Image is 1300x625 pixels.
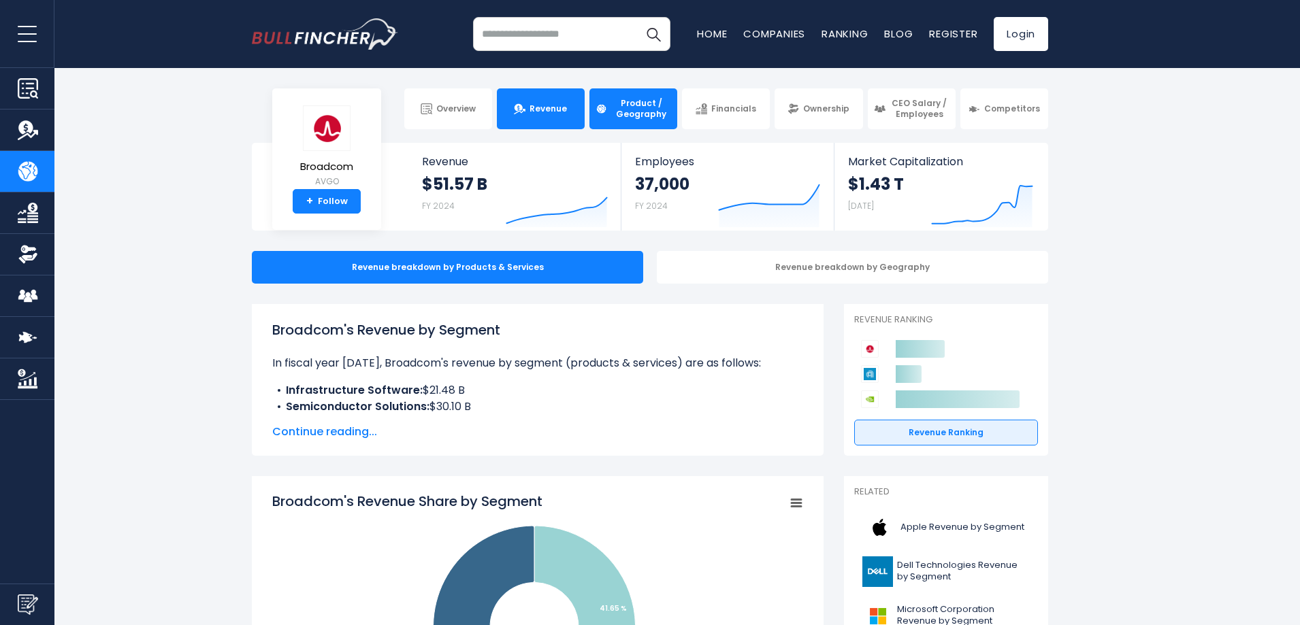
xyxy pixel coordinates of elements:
a: Broadcom AVGO [299,105,354,190]
button: Search [636,17,670,51]
small: AVGO [300,175,353,188]
span: Competitors [984,103,1040,114]
li: $30.10 B [272,399,803,415]
small: [DATE] [848,200,874,212]
b: Infrastructure Software: [286,382,423,398]
small: FY 2024 [422,200,455,212]
h1: Broadcom's Revenue by Segment [272,320,803,340]
img: bullfincher logo [252,18,398,50]
span: Market Capitalization [848,155,1033,168]
a: Companies [743,27,805,41]
span: Broadcom [300,161,353,173]
span: Continue reading... [272,424,803,440]
a: Employees 37,000 FY 2024 [621,143,833,231]
span: Financials [711,103,756,114]
a: Home [697,27,727,41]
p: In fiscal year [DATE], Broadcom's revenue by segment (products & services) are as follows: [272,355,803,371]
img: Broadcom competitors logo [861,340,879,358]
img: AAPL logo [862,512,896,543]
strong: $51.57 B [422,173,487,195]
a: Financials [682,88,770,129]
a: Overview [404,88,492,129]
span: Employees [635,155,819,168]
span: Dell Technologies Revenue by Segment [897,560,1030,583]
a: +Follow [293,189,361,214]
a: Competitors [960,88,1048,129]
img: NVIDIA Corporation competitors logo [861,390,879,408]
span: Revenue [422,155,608,168]
a: Revenue $51.57 B FY 2024 [408,143,621,231]
span: CEO Salary / Employees [890,98,949,119]
a: Market Capitalization $1.43 T [DATE] [834,143,1047,231]
a: Revenue Ranking [854,420,1038,445]
a: Apple Revenue by Segment [854,509,1038,546]
li: $21.48 B [272,382,803,399]
a: Register [929,27,977,41]
p: Related [854,486,1038,498]
a: Ranking [822,27,868,41]
img: DELL logo [862,556,893,587]
tspan: 41.65 % [600,603,627,613]
a: Revenue [497,88,585,129]
span: Overview [436,103,476,114]
a: CEO Salary / Employees [868,88,956,129]
strong: $1.43 T [848,173,904,195]
img: Applied Materials competitors logo [861,365,879,383]
span: Apple Revenue by Segment [900,522,1024,533]
a: Login [994,17,1048,51]
a: Ownership [775,88,862,129]
strong: + [306,195,313,207]
a: Product / Geography [589,88,677,129]
div: Revenue breakdown by Geography [657,251,1048,284]
a: Go to homepage [252,18,398,50]
span: Ownership [803,103,849,114]
a: Blog [884,27,913,41]
div: Revenue breakdown by Products & Services [252,251,643,284]
img: Ownership [18,244,38,265]
strong: 37,000 [635,173,689,195]
small: FY 2024 [635,200,668,212]
a: Dell Technologies Revenue by Segment [854,553,1038,590]
tspan: Broadcom's Revenue Share by Segment [272,492,542,511]
span: Revenue [530,103,567,114]
b: Semiconductor Solutions: [286,399,429,414]
span: Product / Geography [611,98,671,119]
p: Revenue Ranking [854,314,1038,326]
